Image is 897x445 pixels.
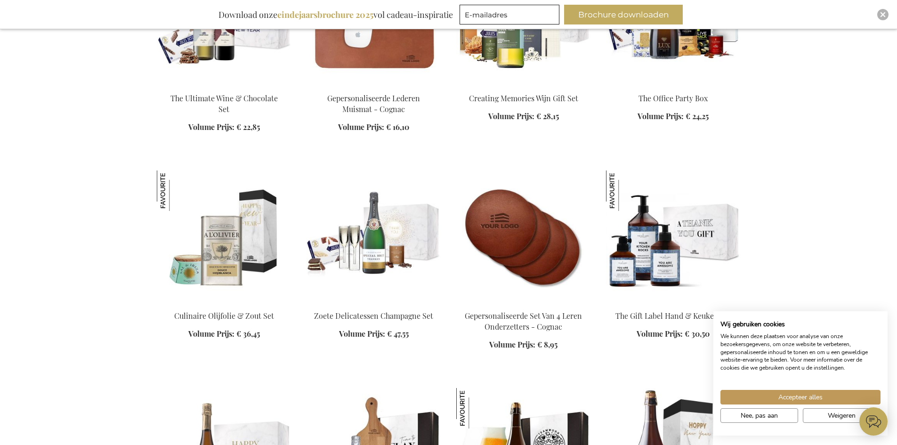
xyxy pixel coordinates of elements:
a: Olive & Salt Culinary Set Culinaire Olijfolie & Zout Set [157,299,291,307]
b: eindejaarsbrochure 2025 [277,9,373,20]
span: Nee, pas aan [741,411,778,421]
div: Close [877,9,889,20]
a: Volume Prijs: € 22,85 [188,122,260,133]
a: Volume Prijs: € 28,15 [488,111,559,122]
div: Download onze vol cadeau-inspiratie [214,5,457,24]
a: Gepersonaliseerde Set Van 4 Leren Onderzetters - Cognac [465,311,582,332]
span: € 22,85 [236,122,260,132]
span: Volume Prijs: [188,329,234,339]
a: The Office Party Box [638,93,708,103]
span: € 47,55 [387,329,409,339]
button: Pas cookie voorkeuren aan [720,408,798,423]
a: Volume Prijs: € 8,95 [489,340,558,350]
a: Volume Prijs: € 16,10 [338,122,409,133]
h2: Wij gebruiken cookies [720,320,881,329]
a: Volume Prijs: € 36,45 [188,329,260,340]
img: Close [880,12,886,17]
span: € 16,10 [386,122,409,132]
span: Volume Prijs: [338,122,384,132]
a: Gepersonaliseerde Lederen Muismat - Cognac [327,93,420,114]
a: Gepersonaliseerde Set Van 4 Leren Onderzetters - Cognac [456,299,591,307]
a: The Gift Label Hand & Keuken Set [615,311,731,321]
span: € 28,15 [536,111,559,121]
a: Zoete Delicatessen Champagne Set [314,311,433,321]
a: The Ultimate Wine & Chocolate Set [170,93,278,114]
a: Volume Prijs: € 24,25 [638,111,709,122]
input: E-mailadres [460,5,559,24]
a: The Office Party Box The Office Party Box [606,81,741,90]
img: Sweet Delights Champagne Set [307,170,441,302]
span: Weigeren [828,411,856,421]
span: € 30,50 [685,329,710,339]
a: Culinaire Olijfolie & Zout Set [174,311,274,321]
span: Accepteer alles [778,392,823,402]
span: € 36,45 [236,329,260,339]
span: Volume Prijs: [339,329,385,339]
span: Volume Prijs: [637,329,683,339]
a: Volume Prijs: € 47,55 [339,329,409,340]
button: Accepteer alle cookies [720,390,881,405]
a: Beer Apéro Gift Box The Ultimate Wine & Chocolate Set [157,81,291,90]
img: Gepersonaliseerde Set Van 4 Leren Onderzetters - Cognac [456,170,591,302]
img: The Gift Label Hand & Kitchen Set [606,170,741,302]
form: marketing offers and promotions [460,5,562,27]
a: The Gift Label Hand & Kitchen Set The Gift Label Hand & Keuken Set [606,299,741,307]
img: Fourchette Bier Gift Box [456,388,497,429]
button: Brochure downloaden [564,5,683,24]
span: Volume Prijs: [638,111,684,121]
span: Volume Prijs: [188,122,234,132]
a: Volume Prijs: € 30,50 [637,329,710,340]
span: € 24,25 [686,111,709,121]
a: Leather Mouse Pad - Cognac [307,81,441,90]
span: Volume Prijs: [489,340,535,349]
img: Culinaire Olijfolie & Zout Set [157,170,197,211]
span: Volume Prijs: [488,111,534,121]
span: € 8,95 [537,340,558,349]
img: The Gift Label Hand & Keuken Set [606,170,646,211]
a: Creating Memories Wijn Gift Set [469,93,578,103]
img: Olive & Salt Culinary Set [157,170,291,302]
iframe: belco-activator-frame [859,407,888,436]
p: We kunnen deze plaatsen voor analyse van onze bezoekersgegevens, om onze website te verbeteren, g... [720,332,881,372]
a: Personalised White Wine [456,81,591,90]
a: Sweet Delights Champagne Set [307,299,441,307]
button: Alle cookies weigeren [803,408,881,423]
